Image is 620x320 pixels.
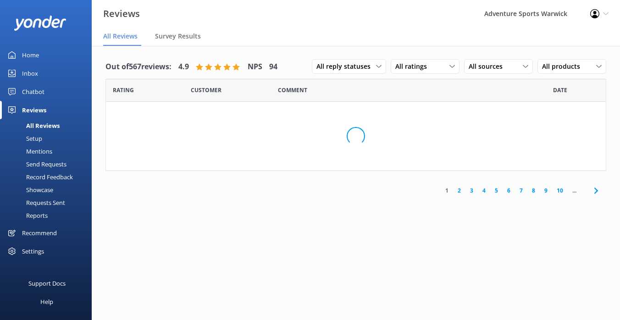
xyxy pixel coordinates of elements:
a: Setup [6,132,92,145]
h4: Out of 567 reviews: [105,61,172,73]
div: Record Feedback [6,171,73,183]
span: All Reviews [103,32,138,41]
div: Recommend [22,224,57,242]
span: Date [191,86,221,94]
a: 3 [465,186,478,195]
a: 5 [490,186,503,195]
span: All sources [469,61,508,72]
div: Chatbot [22,83,44,101]
span: ... [568,186,581,195]
h3: Reviews [103,6,140,21]
a: 4 [478,186,490,195]
div: Reviews [22,101,46,119]
span: Date [553,86,567,94]
span: All reply statuses [316,61,376,72]
a: All Reviews [6,119,92,132]
a: Send Requests [6,158,92,171]
div: Setup [6,132,42,145]
a: Record Feedback [6,171,92,183]
a: 2 [453,186,465,195]
a: Mentions [6,145,92,158]
h4: NPS [248,61,262,73]
div: Settings [22,242,44,260]
span: All products [542,61,586,72]
span: Date [113,86,134,94]
div: Help [40,292,53,311]
a: Showcase [6,183,92,196]
a: 1 [441,186,453,195]
div: Support Docs [28,274,66,292]
span: Question [278,86,307,94]
span: All ratings [395,61,432,72]
h4: 4.9 [178,61,189,73]
div: Mentions [6,145,52,158]
div: All Reviews [6,119,60,132]
span: Survey Results [155,32,201,41]
div: Home [22,46,39,64]
div: Reports [6,209,48,222]
div: Showcase [6,183,53,196]
div: Send Requests [6,158,66,171]
a: Requests Sent [6,196,92,209]
div: Inbox [22,64,38,83]
a: 6 [503,186,515,195]
a: 7 [515,186,527,195]
a: 9 [540,186,552,195]
h4: 94 [269,61,277,73]
img: yonder-white-logo.png [14,16,66,31]
a: Reports [6,209,92,222]
a: 10 [552,186,568,195]
a: 8 [527,186,540,195]
div: Requests Sent [6,196,65,209]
